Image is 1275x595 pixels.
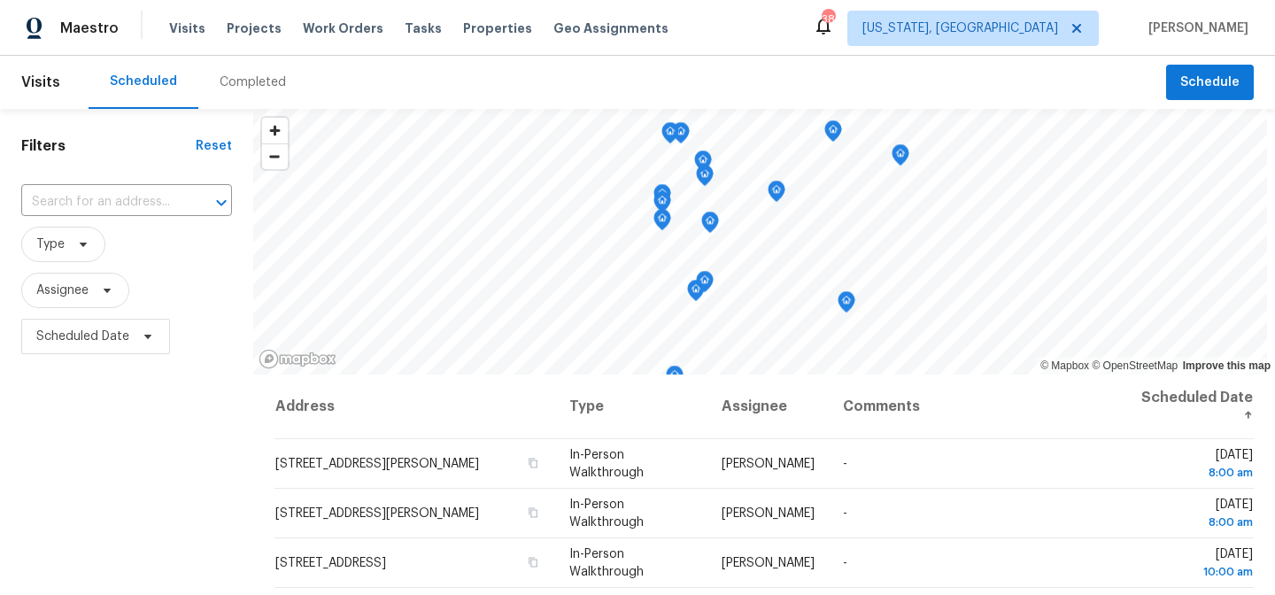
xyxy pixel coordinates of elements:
input: Search for an address... [21,189,182,216]
a: OpenStreetMap [1092,359,1178,372]
th: Comments [829,375,1123,439]
span: Tasks [405,22,442,35]
div: Map marker [653,209,671,236]
span: Projects [227,19,282,37]
div: Map marker [768,181,785,208]
div: Map marker [892,144,909,172]
div: Map marker [694,151,712,178]
th: Address [274,375,555,439]
button: Zoom out [262,143,288,169]
button: Open [209,190,234,215]
div: Reset [196,137,232,155]
button: Copy Address [525,554,541,570]
span: [DATE] [1137,498,1253,531]
span: Properties [463,19,532,37]
div: 8:00 am [1137,464,1253,482]
div: Map marker [653,184,671,212]
a: Mapbox homepage [259,349,336,369]
span: In-Person Walkthrough [569,449,644,479]
button: Copy Address [525,505,541,521]
canvas: Map [253,109,1268,375]
div: Map marker [653,191,671,219]
button: Schedule [1166,65,1254,101]
span: [PERSON_NAME] [722,557,815,569]
span: [PERSON_NAME] [722,507,815,520]
th: Assignee [707,375,829,439]
span: In-Person Walkthrough [569,548,644,578]
button: Copy Address [525,455,541,471]
div: 38 [822,11,834,28]
h1: Filters [21,137,196,155]
span: [US_STATE], [GEOGRAPHIC_DATA] [862,19,1058,37]
span: Type [36,236,65,253]
span: [PERSON_NAME] [1141,19,1248,37]
div: Map marker [687,280,705,307]
span: Schedule [1180,72,1240,94]
span: - [843,557,847,569]
div: Map marker [666,366,684,393]
span: - [843,507,847,520]
div: Map marker [661,122,679,150]
div: Completed [220,73,286,91]
span: Zoom out [262,144,288,169]
div: Map marker [824,120,842,148]
div: Map marker [701,212,719,239]
span: [STREET_ADDRESS][PERSON_NAME] [275,458,479,470]
div: 8:00 am [1137,514,1253,531]
div: 10:00 am [1137,563,1253,581]
span: [DATE] [1137,449,1253,482]
button: Zoom in [262,118,288,143]
span: [DATE] [1137,548,1253,581]
div: Scheduled [110,73,177,90]
span: In-Person Walkthrough [569,498,644,529]
div: Map marker [838,291,855,319]
span: - [843,458,847,470]
div: Map marker [696,271,714,298]
span: [PERSON_NAME] [722,458,815,470]
span: Geo Assignments [553,19,668,37]
span: Scheduled Date [36,328,129,345]
span: Assignee [36,282,89,299]
span: Maestro [60,19,119,37]
th: Type [555,375,707,439]
a: Improve this map [1183,359,1271,372]
div: Map marker [696,165,714,192]
span: [STREET_ADDRESS][PERSON_NAME] [275,507,479,520]
div: Map marker [672,122,690,150]
span: [STREET_ADDRESS] [275,557,386,569]
th: Scheduled Date ↑ [1123,375,1254,439]
a: Mapbox [1040,359,1089,372]
span: Visits [169,19,205,37]
span: Visits [21,63,60,102]
span: Work Orders [303,19,383,37]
